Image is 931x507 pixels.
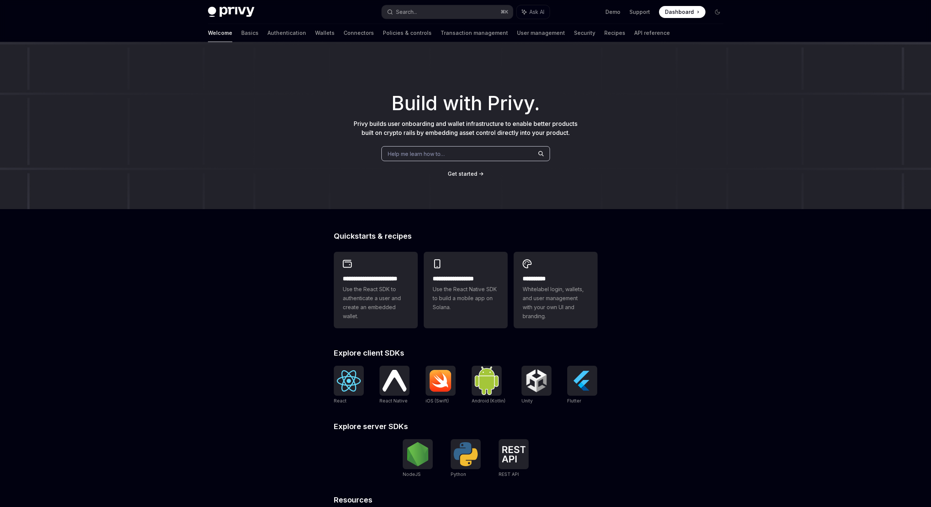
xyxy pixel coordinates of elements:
[659,6,705,18] a: Dashboard
[499,471,519,477] span: REST API
[396,7,417,16] div: Search...
[454,442,478,466] img: Python
[208,24,232,42] a: Welcome
[634,24,670,42] a: API reference
[403,439,433,478] a: NodeJSNodeJS
[472,366,505,405] a: Android (Kotlin)Android (Kotlin)
[605,8,620,16] a: Demo
[499,439,529,478] a: REST APIREST API
[354,120,577,136] span: Privy builds user onboarding and wallet infrastructure to enable better products built on crypto ...
[525,369,548,393] img: Unity
[711,6,723,18] button: Toggle dark mode
[344,24,374,42] a: Connectors
[570,369,594,393] img: Flutter
[388,150,445,158] span: Help me learn how to…
[475,366,499,395] img: Android (Kotlin)
[523,285,589,321] span: Whitelabel login, wallets, and user management with your own UI and branding.
[448,170,477,178] a: Get started
[334,496,372,504] span: Resources
[522,366,551,405] a: UnityUnity
[380,366,409,405] a: React NativeReact Native
[267,24,306,42] a: Authentication
[426,398,449,404] span: iOS (Swift)
[665,8,694,16] span: Dashboard
[315,24,335,42] a: Wallets
[502,446,526,462] img: REST API
[529,8,544,16] span: Ask AI
[208,7,254,17] img: dark logo
[334,398,347,404] span: React
[383,24,432,42] a: Policies & controls
[522,398,533,404] span: Unity
[403,471,421,477] span: NodeJS
[392,97,540,110] span: Build with Privy.
[567,398,581,404] span: Flutter
[629,8,650,16] a: Support
[334,423,408,430] span: Explore server SDKs
[517,24,565,42] a: User management
[429,369,453,392] img: iOS (Swift)
[472,398,505,404] span: Android (Kotlin)
[574,24,595,42] a: Security
[382,5,513,19] button: Search...⌘K
[501,9,508,15] span: ⌘ K
[383,370,406,391] img: React Native
[604,24,625,42] a: Recipes
[517,5,550,19] button: Ask AI
[441,24,508,42] a: Transaction management
[241,24,259,42] a: Basics
[334,366,364,405] a: ReactReact
[514,252,598,328] a: **** *****Whitelabel login, wallets, and user management with your own UI and branding.
[451,439,481,478] a: PythonPython
[433,285,499,312] span: Use the React Native SDK to build a mobile app on Solana.
[448,170,477,177] span: Get started
[334,349,404,357] span: Explore client SDKs
[406,442,430,466] img: NodeJS
[567,366,597,405] a: FlutterFlutter
[451,471,466,477] span: Python
[424,252,508,328] a: **** **** **** ***Use the React Native SDK to build a mobile app on Solana.
[337,370,361,392] img: React
[334,232,412,240] span: Quickstarts & recipes
[426,366,456,405] a: iOS (Swift)iOS (Swift)
[343,285,409,321] span: Use the React SDK to authenticate a user and create an embedded wallet.
[380,398,408,404] span: React Native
